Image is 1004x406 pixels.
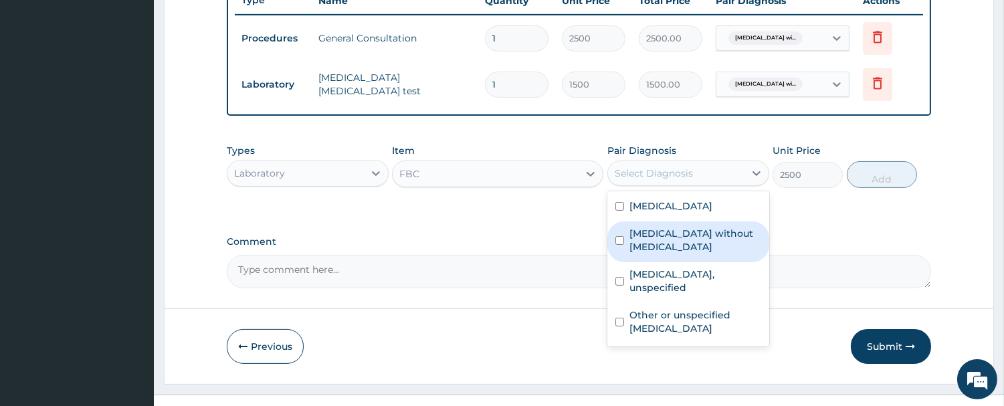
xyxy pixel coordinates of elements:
[219,7,252,39] div: Minimize live chat window
[234,167,285,180] div: Laboratory
[851,329,931,364] button: Submit
[629,268,761,294] label: [MEDICAL_DATA], unspecified
[7,267,255,314] textarea: Type your message and hit 'Enter'
[629,199,712,213] label: [MEDICAL_DATA]
[235,26,312,51] td: Procedures
[312,64,478,104] td: [MEDICAL_DATA] [MEDICAL_DATA] test
[235,72,312,97] td: Laboratory
[615,167,693,180] div: Select Diagnosis
[629,227,761,253] label: [MEDICAL_DATA] without [MEDICAL_DATA]
[227,329,304,364] button: Previous
[847,161,917,188] button: Add
[607,144,676,157] label: Pair Diagnosis
[312,25,478,52] td: General Consultation
[25,67,54,100] img: d_794563401_company_1708531726252_794563401
[629,308,761,335] label: Other or unspecified [MEDICAL_DATA]
[728,78,803,91] span: [MEDICAL_DATA] wi...
[227,236,931,247] label: Comment
[70,75,225,92] div: Chat with us now
[773,144,821,157] label: Unit Price
[392,144,415,157] label: Item
[399,167,419,181] div: FBC
[78,119,185,254] span: We're online!
[728,31,803,45] span: [MEDICAL_DATA] wi...
[227,145,255,157] label: Types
